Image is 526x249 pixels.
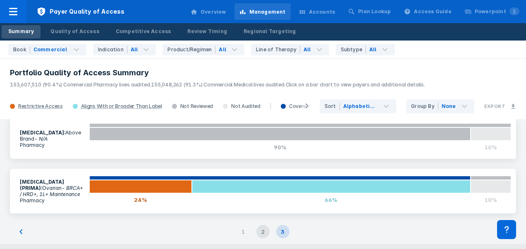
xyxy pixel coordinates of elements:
div: Aligns With or Broader Than Label [81,103,162,110]
div: Management [249,8,286,16]
a: Accounts [294,3,340,20]
div: Indication [98,46,127,53]
a: Quality of Access [44,25,105,38]
div: 24% [89,193,192,206]
div: Group By [411,103,438,110]
i: - BRCA+ / HRD+, 1L+ Maintenance [20,185,83,197]
button: Export [479,98,521,114]
div: All [131,46,138,53]
a: Regional Targeting [237,25,303,38]
div: Quality of Access [50,28,99,35]
section: Ovarian [15,174,89,208]
div: Covered [276,103,314,110]
div: Alphabetically (A -> Z) [343,103,377,110]
div: Sort [325,103,340,110]
div: All [219,46,226,53]
div: Powerpoint [475,8,519,15]
div: Regional Targeting [244,28,296,35]
div: Book [13,46,30,53]
div: Line of Therapy [256,46,300,53]
div: Competitive Access [116,28,171,35]
div: Plan Lookup [358,8,391,15]
a: Summary [2,25,41,38]
b: [MEDICAL_DATA](PRIMA) : [20,179,64,191]
h3: Export [484,103,505,109]
div: Restrictive Access [18,103,63,110]
div: Commercial [33,46,67,53]
div: Accounts [309,8,335,16]
section: Above Brand [15,124,89,153]
div: Summary [8,28,34,35]
a: Review Timing [181,25,234,38]
i: - N/A [34,136,48,142]
div: 10% [471,193,511,206]
div: Access Guide [414,8,451,15]
div: Not Reviewed [167,103,218,110]
div: Product/Regimen [167,46,215,53]
p: Pharmacy [20,142,84,148]
div: Not Audited [218,103,265,110]
a: [MEDICAL_DATA]:Above Brand- N/APharmacy90%10% [10,118,516,159]
div: 90% [89,141,471,154]
div: 2 [256,225,270,238]
a: Competitive Access [109,25,178,38]
a: Overview [186,3,231,20]
a: Management [234,3,291,20]
div: Subtype [341,46,366,53]
span: 153,607,510 (90.4%) Commercial Pharmacy lives audited. [10,81,151,88]
div: All [369,46,377,53]
p: Pharmacy [20,197,84,204]
div: Overview [201,8,226,16]
div: All [304,46,311,53]
div: Review Timing [187,28,227,35]
span: 155,048,262 (91.3%) Commercial Medical lives audited. [151,81,285,88]
div: Contact Support [497,220,516,239]
span: 1 [509,7,519,15]
div: None [442,103,456,110]
div: 3 [276,225,289,238]
a: [MEDICAL_DATA](PRIMA):Ovarian- BRCA+ / HRD+, 1L+ MaintenancePharmacy24%66%10% [10,169,516,213]
div: 1 [237,225,250,238]
div: 10% [471,141,511,154]
div: 66% [192,193,471,206]
h3: Portfolio Quality of Access Summary [10,68,516,78]
span: Click on a bar chart to view payers and additional details. [286,81,425,88]
b: [MEDICAL_DATA] : [20,129,65,136]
